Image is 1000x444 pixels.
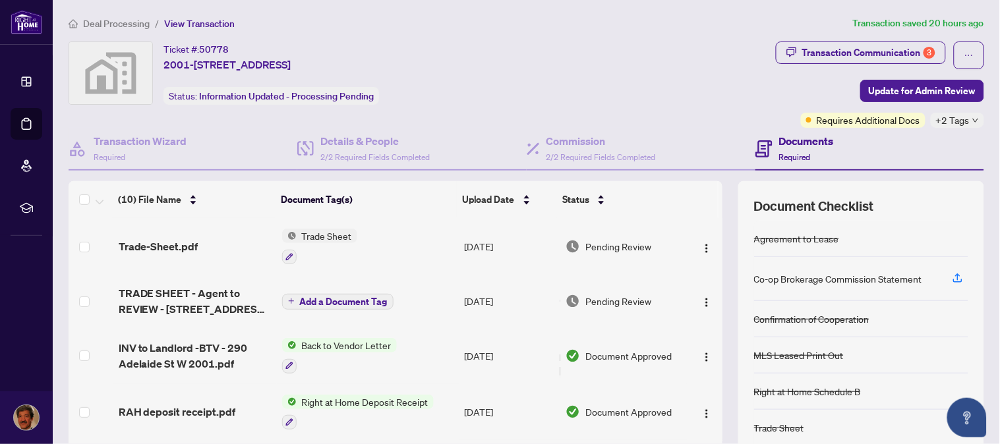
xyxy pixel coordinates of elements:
[696,236,717,257] button: Logo
[566,404,580,419] img: Document Status
[585,239,651,254] span: Pending Review
[585,404,672,419] span: Document Approved
[164,18,235,30] span: View Transaction
[566,294,580,308] img: Document Status
[163,57,291,72] span: 2001-[STREET_ADDRESS]
[562,192,589,207] span: Status
[282,338,397,374] button: Status IconBack to Vendor Letter
[163,42,229,57] div: Ticket #:
[288,298,295,304] span: plus
[282,338,297,352] img: Status Icon
[276,181,457,218] th: Document Tag(s)
[119,404,236,420] span: RAH deposit receipt.pdf
[282,229,297,243] img: Status Icon
[701,352,712,362] img: Logo
[113,181,276,218] th: (10) File Name
[869,80,976,101] span: Update for Admin Review
[94,152,125,162] span: Required
[320,133,430,149] h4: Details & People
[297,395,434,409] span: Right at Home Deposit Receipt
[546,133,656,149] h4: Commission
[947,398,987,437] button: Open asap
[462,192,515,207] span: Upload Date
[459,384,560,441] td: [DATE]
[701,408,712,419] img: Logo
[69,19,78,28] span: home
[94,133,187,149] h4: Transaction Wizard
[282,229,357,264] button: Status IconTrade Sheet
[860,80,984,102] button: Update for Admin Review
[459,275,560,327] td: [DATE]
[118,192,181,207] span: (10) File Name
[83,18,150,30] span: Deal Processing
[300,297,388,306] span: Add a Document Tag
[936,113,970,128] span: +2 Tags
[119,285,272,317] span: TRADE SHEET - Agent to REVIEW - [STREET_ADDRESS] 2001.pdf
[320,152,430,162] span: 2/2 Required Fields Completed
[69,42,152,104] img: svg%3e
[297,338,397,352] span: Back to Vendor Letter
[282,395,434,430] button: Status IconRight at Home Deposit Receipt
[457,181,557,218] th: Upload Date
[924,47,935,59] div: 3
[459,327,560,384] td: [DATE]
[119,340,272,372] span: INV to Landlord -BTV - 290 Adelaide St W 2001.pdf
[754,384,861,399] div: Right at Home Schedule B
[701,297,712,308] img: Logo
[199,43,229,55] span: 50778
[802,42,935,63] div: Transaction Communication
[754,197,874,215] span: Document Checklist
[964,51,974,60] span: ellipsis
[282,395,297,409] img: Status Icon
[779,133,834,149] h4: Documents
[754,312,869,326] div: Confirmation of Cooperation
[972,117,979,124] span: down
[155,16,159,31] li: /
[557,181,683,218] th: Status
[754,348,844,362] div: MLS Leased Print Out
[585,348,672,363] span: Document Approved
[696,345,717,366] button: Logo
[11,10,42,34] img: logo
[776,42,946,64] button: Transaction Communication3
[701,243,712,254] img: Logo
[779,152,811,162] span: Required
[199,90,374,102] span: Information Updated - Processing Pending
[163,87,379,105] div: Status:
[754,271,922,286] div: Co-op Brokerage Commission Statement
[459,218,560,275] td: [DATE]
[297,229,357,243] span: Trade Sheet
[566,239,580,254] img: Document Status
[282,292,394,310] button: Add a Document Tag
[14,405,39,430] img: Profile Icon
[754,231,839,246] div: Agreement to Lease
[696,291,717,312] button: Logo
[817,113,920,127] span: Requires Additional Docs
[585,294,651,308] span: Pending Review
[754,420,804,435] div: Trade Sheet
[119,238,198,254] span: Trade-Sheet.pdf
[696,401,717,422] button: Logo
[853,16,984,31] article: Transaction saved 20 hours ago
[282,294,394,310] button: Add a Document Tag
[566,348,580,363] img: Document Status
[546,152,656,162] span: 2/2 Required Fields Completed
